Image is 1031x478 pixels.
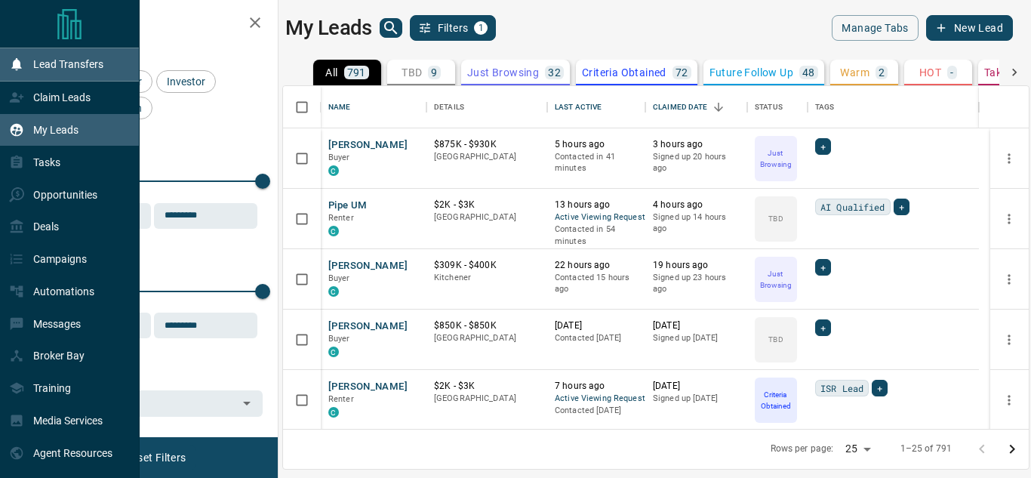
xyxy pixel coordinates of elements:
button: Manage Tabs [832,15,918,41]
div: Status [755,86,783,128]
div: Name [328,86,351,128]
button: Open [236,393,257,414]
div: Name [321,86,426,128]
p: $2K - $3K [434,199,540,211]
p: 9 [431,67,437,78]
p: 4 hours ago [653,199,740,211]
span: + [820,260,826,275]
p: [GEOGRAPHIC_DATA] [434,332,540,344]
button: Go to next page [997,434,1027,464]
span: Renter [328,394,354,404]
button: [PERSON_NAME] [328,138,408,153]
div: condos.ca [328,407,339,418]
div: + [815,138,831,155]
p: 3 hours ago [653,138,740,151]
h1: My Leads [285,16,372,40]
p: Contacted [DATE] [555,405,638,417]
div: + [815,319,831,336]
div: + [815,259,831,276]
div: Last Active [555,86,602,128]
div: + [894,199,909,215]
p: 72 [676,67,688,78]
div: Last Active [547,86,645,128]
p: [DATE] [653,380,740,393]
div: Details [426,86,547,128]
div: Tags [815,86,835,128]
div: Claimed Date [653,86,708,128]
span: Active Viewing Request [555,211,638,224]
p: [GEOGRAPHIC_DATA] [434,151,540,163]
div: condos.ca [328,286,339,297]
div: Status [747,86,808,128]
p: Signed up 20 hours ago [653,151,740,174]
p: TBD [768,334,783,345]
span: Active Viewing Request [555,393,638,406]
button: Pipe UM [328,199,368,213]
p: 19 hours ago [653,259,740,272]
p: TBD [402,67,422,78]
p: 13 hours ago [555,199,638,211]
p: Signed up [DATE] [653,332,740,344]
p: [DATE] [555,319,638,332]
button: [PERSON_NAME] [328,380,408,394]
p: Just Browsing [756,147,796,170]
p: Contacted [DATE] [555,332,638,344]
p: Criteria Obtained [756,389,796,412]
button: more [998,268,1020,291]
p: [DATE] [653,319,740,332]
div: condos.ca [328,347,339,357]
p: 5 hours ago [555,138,638,151]
p: HOT [919,67,941,78]
p: 32 [548,67,561,78]
span: + [820,320,826,335]
p: Kitchener [434,272,540,284]
span: + [820,139,826,154]
button: search button [380,18,402,38]
span: Buyer [328,153,350,162]
button: Filters1 [410,15,497,41]
button: Reset Filters [115,445,195,470]
p: $2K - $3K [434,380,540,393]
button: more [998,328,1020,351]
p: 48 [802,67,815,78]
p: Contacted in 54 minutes [555,224,638,247]
div: Details [434,86,464,128]
p: 22 hours ago [555,259,638,272]
p: Signed up [DATE] [653,393,740,405]
span: Buyer [328,334,350,344]
p: $309K - $400K [434,259,540,272]
button: more [998,147,1020,170]
span: Renter [328,213,354,223]
button: [PERSON_NAME] [328,259,408,273]
p: Rows per page: [771,443,834,455]
p: $875K - $930K [434,138,540,151]
p: 791 [347,67,366,78]
div: condos.ca [328,226,339,236]
span: AI Qualified [820,199,885,214]
p: 1–25 of 791 [900,443,952,455]
p: - [950,67,953,78]
div: Investor [156,70,216,93]
span: 1 [475,23,486,33]
p: Warm [840,67,869,78]
button: New Lead [926,15,1013,41]
p: Just Browsing [756,268,796,291]
p: [GEOGRAPHIC_DATA] [434,211,540,224]
div: 25 [839,438,876,460]
p: All [325,67,337,78]
p: [GEOGRAPHIC_DATA] [434,393,540,405]
button: more [998,389,1020,412]
div: Claimed Date [645,86,747,128]
button: more [998,208,1020,230]
p: Signed up 23 hours ago [653,272,740,295]
button: [PERSON_NAME] [328,319,408,334]
p: 2 [879,67,885,78]
p: $850K - $850K [434,319,540,332]
p: 7 hours ago [555,380,638,393]
div: condos.ca [328,165,339,176]
p: Signed up 14 hours ago [653,211,740,235]
h2: Filters [48,15,263,33]
span: Buyer [328,273,350,283]
button: Sort [708,97,729,118]
span: + [899,199,904,214]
